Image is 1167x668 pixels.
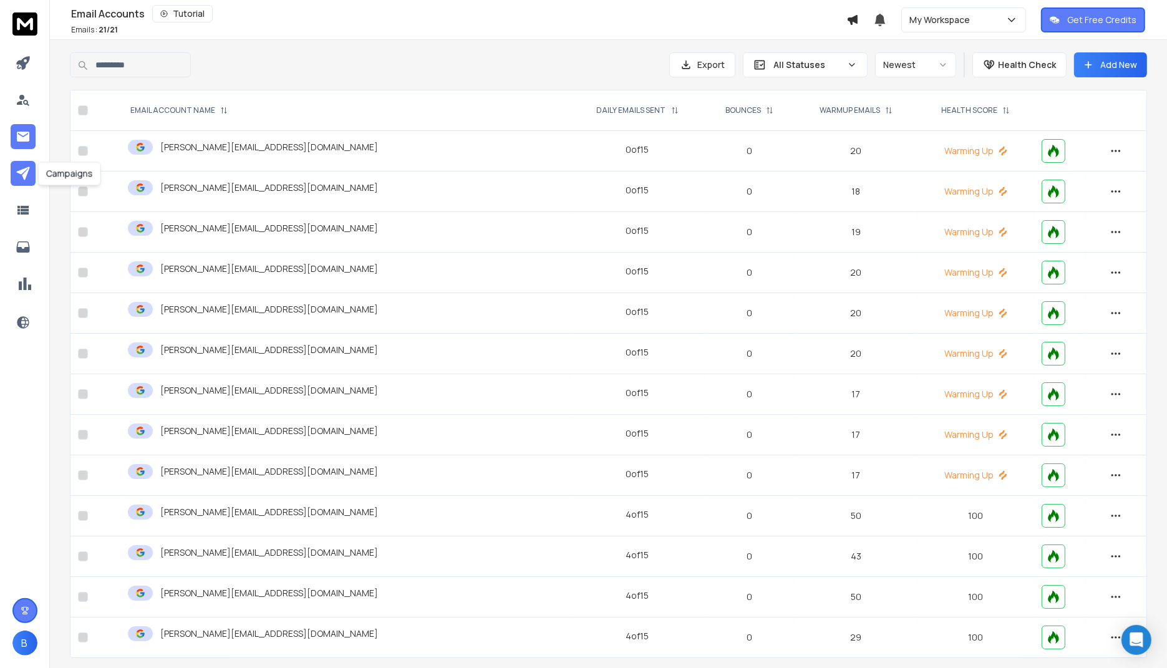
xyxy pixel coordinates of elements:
[626,630,649,642] div: 4 of 15
[925,428,1027,441] p: Warming Up
[160,506,378,518] p: [PERSON_NAME][EMAIL_ADDRESS][DOMAIN_NAME]
[795,496,918,536] td: 50
[626,427,649,440] div: 0 of 15
[925,185,1027,198] p: Warming Up
[712,591,787,603] p: 0
[160,303,378,316] p: [PERSON_NAME][EMAIL_ADDRESS][DOMAIN_NAME]
[909,14,975,26] p: My Workspace
[160,141,378,153] p: [PERSON_NAME][EMAIL_ADDRESS][DOMAIN_NAME]
[918,617,1035,658] td: 100
[712,469,787,482] p: 0
[795,293,918,334] td: 20
[160,627,378,640] p: [PERSON_NAME][EMAIL_ADDRESS][DOMAIN_NAME]
[725,105,761,115] p: BOUNCES
[712,307,787,319] p: 0
[998,59,1056,71] p: Health Check
[626,265,649,278] div: 0 of 15
[795,415,918,455] td: 17
[918,577,1035,617] td: 100
[1074,52,1147,77] button: Add New
[712,631,787,644] p: 0
[795,455,918,496] td: 17
[626,225,649,237] div: 0 of 15
[626,387,649,399] div: 0 of 15
[918,496,1035,536] td: 100
[669,52,735,77] button: Export
[712,347,787,360] p: 0
[795,374,918,415] td: 17
[160,384,378,397] p: [PERSON_NAME][EMAIL_ADDRESS][DOMAIN_NAME]
[773,59,842,71] p: All Statuses
[626,508,649,521] div: 4 of 15
[795,212,918,253] td: 19
[130,105,228,115] div: EMAIL ACCOUNT NAME
[925,266,1027,279] p: Warming Up
[597,105,666,115] p: DAILY EMAILS SENT
[1121,625,1151,655] div: Open Intercom Messenger
[925,145,1027,157] p: Warming Up
[626,143,649,156] div: 0 of 15
[712,185,787,198] p: 0
[160,546,378,559] p: [PERSON_NAME][EMAIL_ADDRESS][DOMAIN_NAME]
[160,222,378,235] p: [PERSON_NAME][EMAIL_ADDRESS][DOMAIN_NAME]
[712,145,787,157] p: 0
[71,5,846,22] div: Email Accounts
[795,253,918,293] td: 20
[795,131,918,172] td: 20
[626,468,649,480] div: 0 of 15
[712,226,787,238] p: 0
[626,306,649,318] div: 0 of 15
[71,25,118,35] p: Emails :
[925,469,1027,482] p: Warming Up
[1067,14,1136,26] p: Get Free Credits
[925,347,1027,360] p: Warming Up
[160,263,378,275] p: [PERSON_NAME][EMAIL_ADDRESS][DOMAIN_NAME]
[160,587,378,599] p: [PERSON_NAME][EMAIL_ADDRESS][DOMAIN_NAME]
[626,184,649,196] div: 0 of 15
[925,307,1027,319] p: Warming Up
[626,549,649,561] div: 4 of 15
[972,52,1067,77] button: Health Check
[925,388,1027,400] p: Warming Up
[875,52,956,77] button: Newest
[795,536,918,577] td: 43
[712,388,787,400] p: 0
[12,631,37,656] button: B
[712,510,787,522] p: 0
[152,5,213,22] button: Tutorial
[626,589,649,602] div: 4 of 15
[626,346,649,359] div: 0 of 15
[160,465,378,478] p: [PERSON_NAME][EMAIL_ADDRESS][DOMAIN_NAME]
[925,226,1027,238] p: Warming Up
[918,536,1035,577] td: 100
[795,172,918,212] td: 18
[38,162,101,185] div: Campaigns
[712,550,787,563] p: 0
[712,428,787,441] p: 0
[160,182,378,194] p: [PERSON_NAME][EMAIL_ADDRESS][DOMAIN_NAME]
[160,425,378,437] p: [PERSON_NAME][EMAIL_ADDRESS][DOMAIN_NAME]
[712,266,787,279] p: 0
[820,105,880,115] p: WARMUP EMAILS
[99,24,118,35] span: 21 / 21
[941,105,997,115] p: HEALTH SCORE
[795,577,918,617] td: 50
[160,344,378,356] p: [PERSON_NAME][EMAIL_ADDRESS][DOMAIN_NAME]
[795,617,918,658] td: 29
[1041,7,1145,32] button: Get Free Credits
[795,334,918,374] td: 20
